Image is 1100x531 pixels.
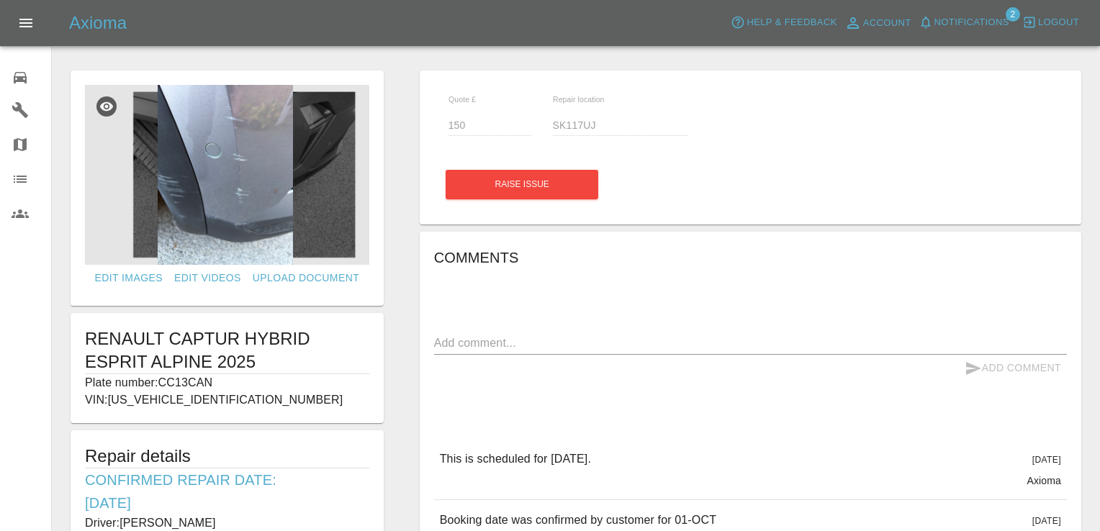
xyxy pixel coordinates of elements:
span: [DATE] [1032,455,1061,465]
a: Edit Images [89,265,168,291]
span: Account [863,15,911,32]
span: Help & Feedback [747,14,837,31]
h6: Comments [434,246,1067,269]
span: Logout [1038,14,1079,31]
button: Raise issue [446,170,598,199]
h5: Repair details [85,445,369,468]
h1: RENAULT CAPTUR HYBRID ESPRIT ALPINE 2025 [85,327,369,373]
span: Quote £ [448,95,476,104]
h5: Axioma [69,12,127,35]
p: Booking date was confirmed by customer for 01-OCT [440,512,716,529]
span: 2 [1006,7,1020,22]
span: Notifications [934,14,1009,31]
p: This is scheduled for [DATE]. [440,450,591,468]
a: Account [841,12,915,35]
button: Help & Feedback [727,12,840,34]
img: 4cce731d-b9a7-4c4f-8d11-c2b3417bb347 [85,85,366,265]
p: Axioma [1027,473,1061,488]
span: Repair location [553,95,605,104]
button: Notifications [915,12,1013,34]
p: VIN: [US_VEHICLE_IDENTIFICATION_NUMBER] [85,391,369,409]
a: Edit Videos [168,265,247,291]
button: Open drawer [9,6,43,40]
span: [DATE] [1032,516,1061,526]
h6: Confirmed Repair Date: [DATE] [85,468,369,514]
p: Plate number: CC13CAN [85,374,369,391]
button: Logout [1019,12,1083,34]
a: Upload Document [247,265,365,291]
